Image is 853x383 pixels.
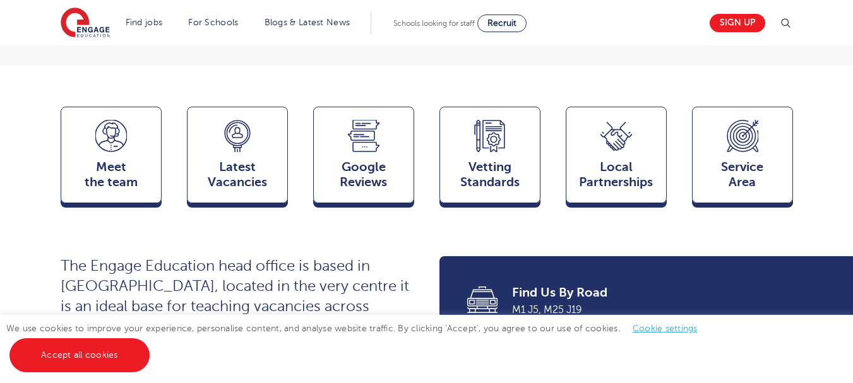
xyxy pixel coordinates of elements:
[320,160,407,190] span: Google Reviews
[68,160,155,190] span: Meet the team
[692,107,793,209] a: ServiceArea
[439,107,540,209] a: VettingStandards
[393,19,475,28] span: Schools looking for staff
[265,18,350,27] a: Blogs & Latest News
[573,160,660,190] span: Local Partnerships
[512,302,775,318] span: M1 J5, M25 J19
[633,324,698,333] a: Cookie settings
[61,107,162,209] a: Meetthe team
[187,107,288,209] a: LatestVacancies
[477,15,527,32] a: Recruit
[6,324,710,360] span: We use cookies to improve your experience, personalise content, and analyse website traffic. By c...
[9,338,150,372] a: Accept all cookies
[710,14,765,32] a: Sign up
[699,160,786,190] span: Service Area
[126,18,163,27] a: Find jobs
[61,8,110,39] img: Engage Education
[313,107,414,209] a: GoogleReviews
[188,18,238,27] a: For Schools
[446,160,534,190] span: Vetting Standards
[512,284,775,302] span: Find Us By Road
[566,107,667,209] a: Local Partnerships
[61,257,409,355] span: The Engage Education head office is based in [GEOGRAPHIC_DATA], located in the very centre it is ...
[487,18,516,28] span: Recruit
[194,160,281,190] span: Latest Vacancies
